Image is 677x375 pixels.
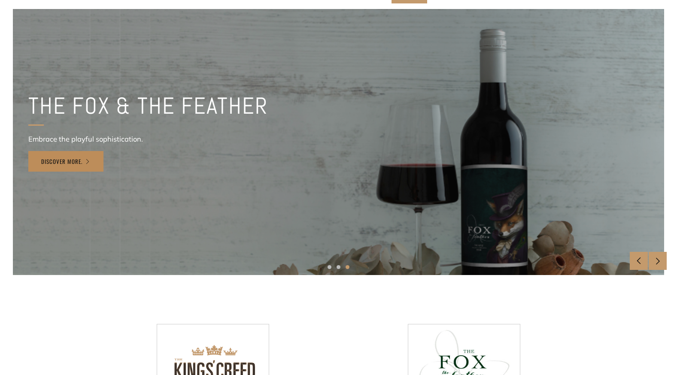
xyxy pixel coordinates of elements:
p: Embrace the playful sophistication. [28,132,268,146]
button: 2 [337,265,340,269]
h2: THE FOX & THE FEATHER [28,92,268,120]
button: 1 [328,265,331,269]
a: Discover More. [28,151,103,172]
button: 3 [346,265,349,269]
